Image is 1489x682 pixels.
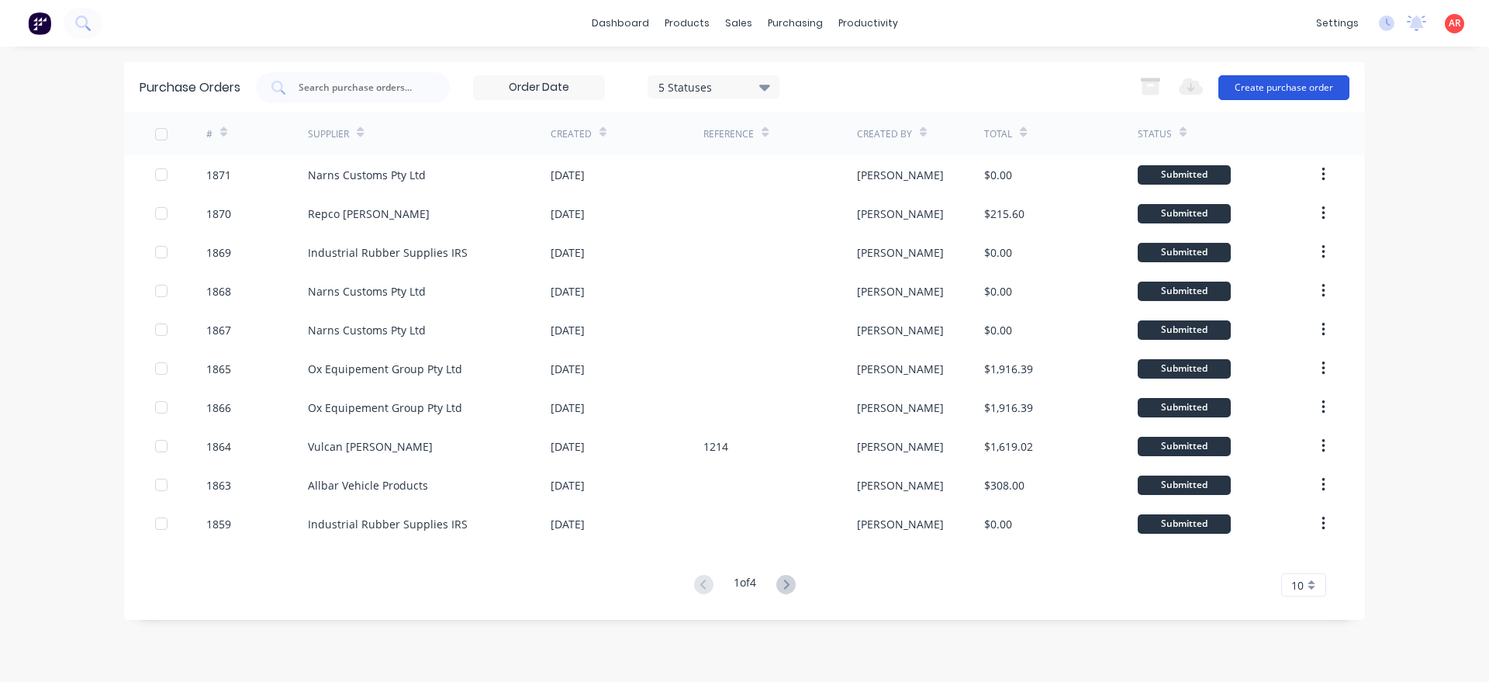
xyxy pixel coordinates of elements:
div: Total [984,127,1012,141]
div: # [206,127,212,141]
div: Supplier [308,127,349,141]
div: [PERSON_NAME] [857,206,944,222]
div: $0.00 [984,516,1012,532]
div: 1859 [206,516,231,532]
div: $1,916.39 [984,361,1033,377]
div: $0.00 [984,244,1012,261]
div: 1864 [206,438,231,455]
button: Create purchase order [1218,75,1349,100]
div: [DATE] [551,477,585,493]
div: Narns Customs Pty Ltd [308,283,426,299]
div: $0.00 [984,167,1012,183]
div: [PERSON_NAME] [857,400,944,416]
div: $308.00 [984,477,1024,493]
div: Submitted [1138,514,1231,534]
div: $215.60 [984,206,1024,222]
div: [PERSON_NAME] [857,516,944,532]
div: Status [1138,127,1172,141]
div: sales [717,12,760,35]
div: 1214 [703,438,728,455]
div: [DATE] [551,400,585,416]
div: Submitted [1138,398,1231,417]
div: [DATE] [551,516,585,532]
div: 1870 [206,206,231,222]
div: Submitted [1138,476,1231,495]
div: 1 of 4 [734,574,756,597]
div: settings [1308,12,1366,35]
div: [PERSON_NAME] [857,477,944,493]
div: 1863 [206,477,231,493]
div: Industrial Rubber Supplies IRS [308,244,468,261]
div: [PERSON_NAME] [857,244,944,261]
span: 10 [1291,577,1304,594]
div: Submitted [1138,437,1231,456]
div: $0.00 [984,283,1012,299]
img: Factory [28,12,51,35]
div: Reference [703,127,754,141]
div: 1869 [206,244,231,261]
div: Vulcan [PERSON_NAME] [308,438,433,455]
span: AR [1449,16,1461,30]
div: $1,916.39 [984,400,1033,416]
div: [PERSON_NAME] [857,167,944,183]
div: Ox Equipement Group Pty Ltd [308,361,462,377]
div: 5 Statuses [658,78,769,95]
div: [PERSON_NAME] [857,322,944,338]
div: [DATE] [551,283,585,299]
div: [DATE] [551,322,585,338]
div: [PERSON_NAME] [857,438,944,455]
div: 1868 [206,283,231,299]
div: 1867 [206,322,231,338]
div: [DATE] [551,438,585,455]
div: 1871 [206,167,231,183]
div: Created [551,127,592,141]
div: 1865 [206,361,231,377]
div: productivity [831,12,906,35]
div: [DATE] [551,206,585,222]
div: Ox Equipement Group Pty Ltd [308,400,462,416]
a: dashboard [584,12,657,35]
div: Repco [PERSON_NAME] [308,206,430,222]
div: [DATE] [551,167,585,183]
div: $1,619.02 [984,438,1033,455]
div: Submitted [1138,359,1231,379]
div: Purchase Orders [140,78,240,97]
div: products [657,12,717,35]
div: Submitted [1138,243,1231,262]
div: Narns Customs Pty Ltd [308,322,426,338]
div: [PERSON_NAME] [857,283,944,299]
div: [DATE] [551,244,585,261]
div: Submitted [1138,165,1231,185]
div: Allbar Vehicle Products [308,477,428,493]
div: Submitted [1138,204,1231,223]
div: Narns Customs Pty Ltd [308,167,426,183]
div: Industrial Rubber Supplies IRS [308,516,468,532]
div: 1866 [206,400,231,416]
input: Order Date [474,76,604,99]
div: Submitted [1138,282,1231,301]
div: [PERSON_NAME] [857,361,944,377]
input: Search purchase orders... [297,80,426,95]
div: Created By [857,127,912,141]
div: [DATE] [551,361,585,377]
div: purchasing [760,12,831,35]
div: Submitted [1138,320,1231,340]
div: $0.00 [984,322,1012,338]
